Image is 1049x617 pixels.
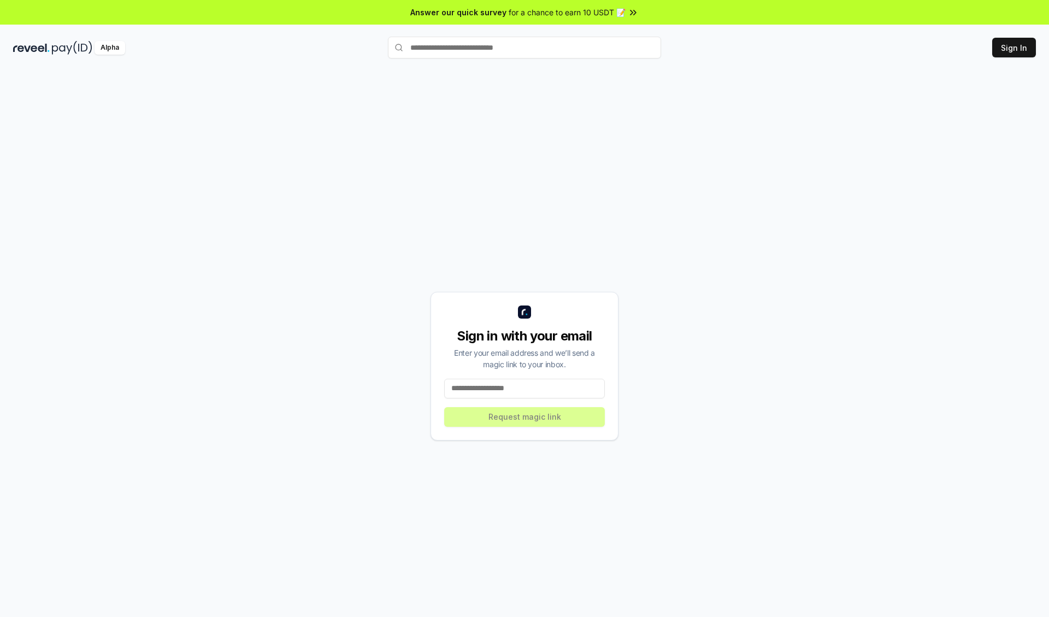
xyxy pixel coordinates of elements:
img: logo_small [518,305,531,319]
span: Answer our quick survey [410,7,506,18]
span: for a chance to earn 10 USDT 📝 [509,7,626,18]
div: Sign in with your email [444,327,605,345]
img: pay_id [52,41,92,55]
div: Enter your email address and we’ll send a magic link to your inbox. [444,347,605,370]
img: reveel_dark [13,41,50,55]
div: Alpha [95,41,125,55]
button: Sign In [992,38,1036,57]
